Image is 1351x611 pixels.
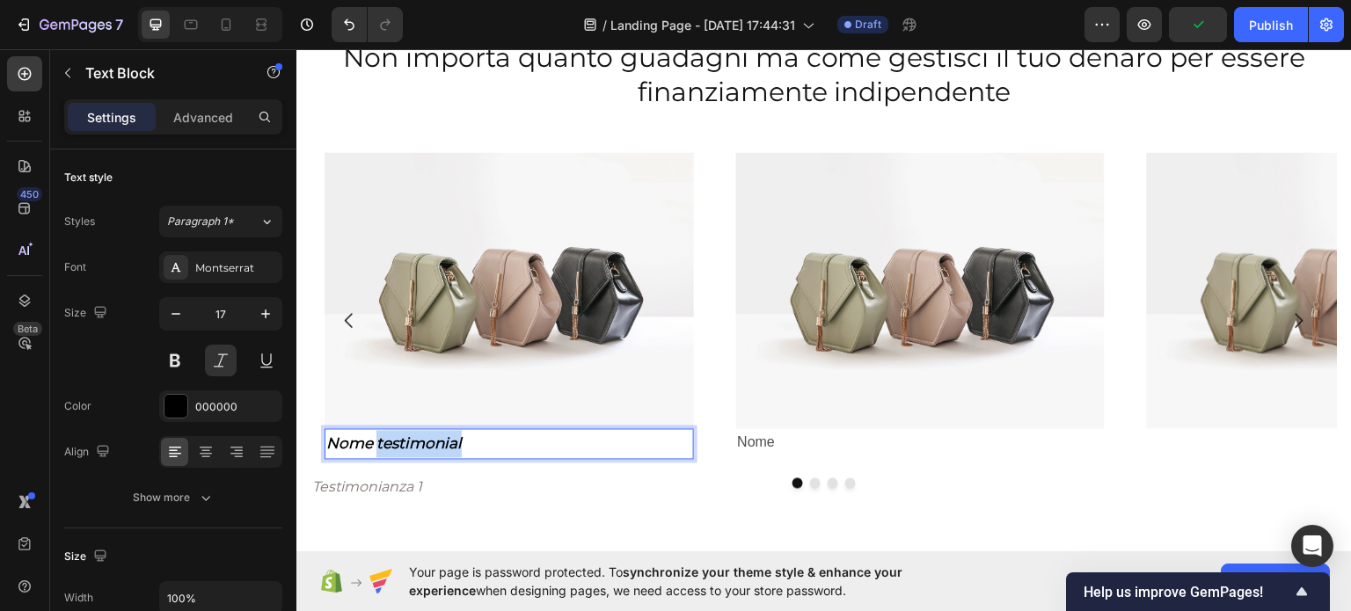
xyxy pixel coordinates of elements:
[1084,584,1291,600] span: Help us improve GemPages!
[1084,581,1312,602] button: Show survey - Help us improve GemPages!
[16,426,410,452] p: Testimonianza 1
[1234,7,1308,42] button: Publish
[64,545,111,569] div: Size
[602,16,607,34] span: /
[1221,564,1330,599] button: Allow access
[159,206,282,237] button: Paragraph 1*
[440,104,809,381] img: image_demo.jpg
[64,440,113,464] div: Align
[855,17,881,33] span: Draft
[85,62,235,84] p: Text Block
[87,108,136,127] p: Settings
[14,425,412,454] div: Rich Text Editor. Editing area: main
[64,482,282,513] button: Show more
[1249,16,1293,34] div: Publish
[13,322,42,336] div: Beta
[978,247,1027,296] button: Carousel Next Arrow
[409,563,971,600] span: Your page is password protected. To when designing pages, we need access to your store password.
[64,302,111,325] div: Size
[64,259,86,275] div: Font
[195,260,278,276] div: Montserrat
[28,380,398,411] div: Rich Text Editor. Editing area: main
[17,187,42,201] div: 450
[514,429,524,440] button: Dot
[173,108,233,127] p: Advanced
[332,7,403,42] div: Undo/Redo
[64,214,95,229] div: Styles
[28,247,77,296] button: Carousel Back Arrow
[610,16,795,34] span: Landing Page - [DATE] 17:44:31
[64,590,93,606] div: Width
[133,489,215,506] div: Show more
[440,380,809,409] div: Rich Text Editor. Editing area: main
[409,564,902,598] span: synchronize your theme style & enhance your experience
[64,170,113,185] div: Text style
[115,14,123,35] p: 7
[531,429,542,440] button: Dot
[7,7,131,42] button: 7
[195,399,278,415] div: 000000
[1291,525,1333,567] div: Open Intercom Messenger
[167,214,234,229] span: Paragraph 1*
[30,386,165,404] strong: Nome testimonial
[64,398,91,414] div: Color
[296,49,1351,551] iframe: Design area
[28,104,398,381] img: image_demo.jpg
[851,104,1220,381] img: image_demo.jpg
[496,429,507,440] button: Dot
[549,429,559,440] button: Dot
[442,382,807,407] p: Nome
